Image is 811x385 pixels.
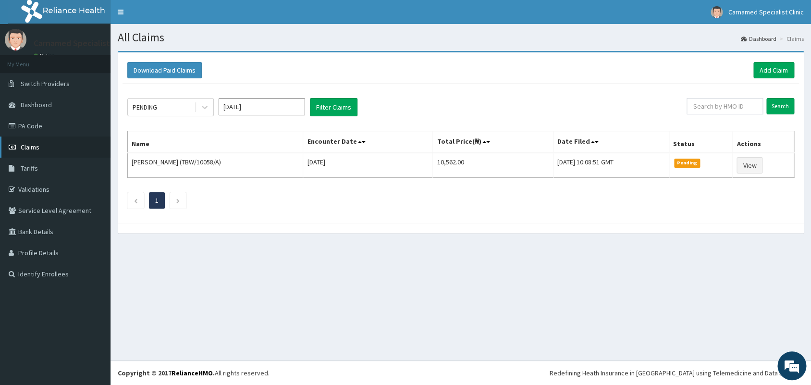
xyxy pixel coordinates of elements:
h1: All Claims [118,31,804,44]
th: Status [669,131,732,153]
div: PENDING [133,102,157,112]
th: Encounter Date [303,131,433,153]
span: Switch Providers [21,79,70,88]
div: Minimize live chat window [158,5,181,28]
td: 10,562.00 [433,153,553,178]
span: Carnamed Specialist Clinic [728,8,804,16]
textarea: Type your message and hit 'Enter' [5,262,183,296]
button: Filter Claims [310,98,357,116]
span: Tariffs [21,164,38,173]
span: We're online! [56,121,133,218]
td: [PERSON_NAME] (TBW/10058/A) [128,153,303,178]
span: Claims [21,143,39,151]
span: Dashboard [21,100,52,109]
span: Pending [674,159,700,167]
a: Add Claim [753,62,794,78]
a: RelianceHMO [172,369,213,377]
li: Claims [777,35,804,43]
th: Name [128,131,303,153]
p: Carnamed Specialist Clinic [34,39,132,48]
div: Redefining Heath Insurance in [GEOGRAPHIC_DATA] using Telemedicine and Data Science! [550,368,804,378]
footer: All rights reserved. [111,360,811,385]
td: [DATE] [303,153,433,178]
img: User Image [711,6,723,18]
th: Date Filed [553,131,669,153]
input: Search [766,98,794,114]
div: Chat with us now [50,54,161,66]
th: Total Price(₦) [433,131,553,153]
strong: Copyright © 2017 . [118,369,215,377]
a: Previous page [134,196,138,205]
button: Download Paid Claims [127,62,202,78]
img: User Image [5,29,26,50]
input: Search by HMO ID [687,98,763,114]
a: Page 1 is your current page [155,196,159,205]
a: View [737,157,762,174]
th: Actions [733,131,794,153]
img: d_794563401_company_1708531726252_794563401 [18,48,39,72]
a: Dashboard [741,35,776,43]
a: Next page [176,196,180,205]
input: Select Month and Year [219,98,305,115]
a: Online [34,52,57,59]
td: [DATE] 10:08:51 GMT [553,153,669,178]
